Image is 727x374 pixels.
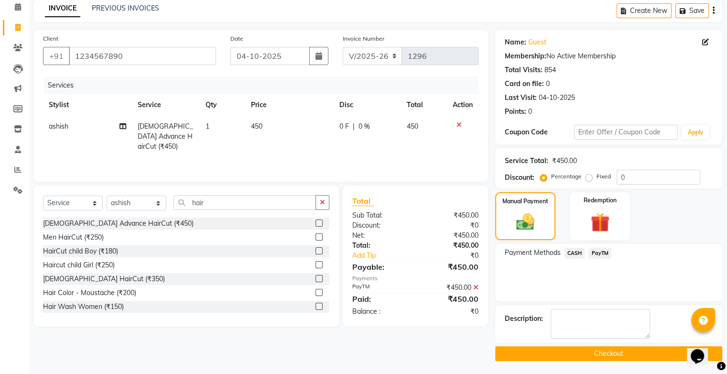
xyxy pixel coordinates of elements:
div: 0 [528,107,532,117]
div: [DEMOGRAPHIC_DATA] Advance HairCut (₹450) [43,219,194,229]
th: Disc [334,94,401,116]
span: PayTM [588,248,611,259]
th: Stylist [43,94,132,116]
div: 04-10-2025 [539,93,575,103]
div: Description: [505,314,543,324]
input: Enter Offer / Coupon Code [574,125,678,140]
div: Payments [352,275,478,283]
input: Search or Scan [174,195,316,210]
label: Fixed [597,172,611,181]
button: Checkout [495,346,722,361]
div: Discount: [505,173,534,183]
img: _cash.svg [510,211,540,232]
button: Apply [682,125,709,140]
div: HairCut child Boy (₹180) [43,246,118,256]
div: Sub Total: [345,210,415,220]
div: Balance : [345,307,415,317]
div: Card on file: [505,79,544,89]
label: Date [230,34,243,43]
div: ₹450.00 [415,293,486,305]
a: PREVIOUS INVOICES [92,4,159,12]
span: 0 F [339,121,349,132]
div: Name: [505,37,526,47]
span: 0 % [358,121,370,132]
span: | [353,121,355,132]
span: 450 [407,122,418,131]
div: Men HairCut (₹250) [43,232,104,242]
div: 854 [544,65,556,75]
div: PayTM [345,283,415,293]
div: ₹450.00 [415,283,486,293]
th: Price [245,94,334,116]
div: ₹0 [415,307,486,317]
th: Service [132,94,200,116]
label: Percentage [551,172,582,181]
div: Services [44,77,486,94]
label: Redemption [584,196,617,205]
div: Net: [345,231,415,241]
img: _gift.svg [585,210,616,234]
iframe: chat widget [687,336,717,364]
button: +91 [43,47,70,65]
div: Hair Wash Women (₹150) [43,302,124,312]
div: ₹0 [415,220,486,231]
button: Save [675,3,709,18]
div: ₹0 [427,251,485,261]
div: [DEMOGRAPHIC_DATA] HairCut (₹350) [43,274,165,284]
div: Paid: [345,293,415,305]
div: Haircut child Girl (₹250) [43,260,115,270]
div: ₹450.00 [552,156,577,166]
div: Last Visit: [505,93,537,103]
a: Add Tip [345,251,427,261]
div: Total: [345,241,415,251]
label: Manual Payment [502,197,548,206]
div: ₹450.00 [415,231,486,241]
label: Client [43,34,58,43]
div: 0 [546,79,550,89]
div: ₹450.00 [415,261,486,273]
th: Total [401,94,447,116]
span: Total [352,196,374,206]
span: 1 [206,122,209,131]
div: Hair Color - Moustache (₹200) [43,288,136,298]
span: 450 [251,122,262,131]
th: Qty [200,94,245,116]
div: Membership: [505,51,546,61]
div: Points: [505,107,526,117]
div: Total Visits: [505,65,543,75]
span: ashish [49,122,68,131]
label: Invoice Number [343,34,384,43]
div: ₹450.00 [415,210,486,220]
div: Discount: [345,220,415,231]
span: [DEMOGRAPHIC_DATA] Advance HairCut (₹450) [138,122,193,151]
div: Payable: [345,261,415,273]
span: Payment Methods [505,248,561,258]
div: No Active Membership [505,51,713,61]
th: Action [447,94,478,116]
div: ₹450.00 [415,241,486,251]
button: Create New [617,3,672,18]
span: CASH [564,248,585,259]
div: Coupon Code [505,127,574,137]
input: Search by Name/Mobile/Email/Code [69,47,216,65]
a: Guest [528,37,546,47]
div: Service Total: [505,156,548,166]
